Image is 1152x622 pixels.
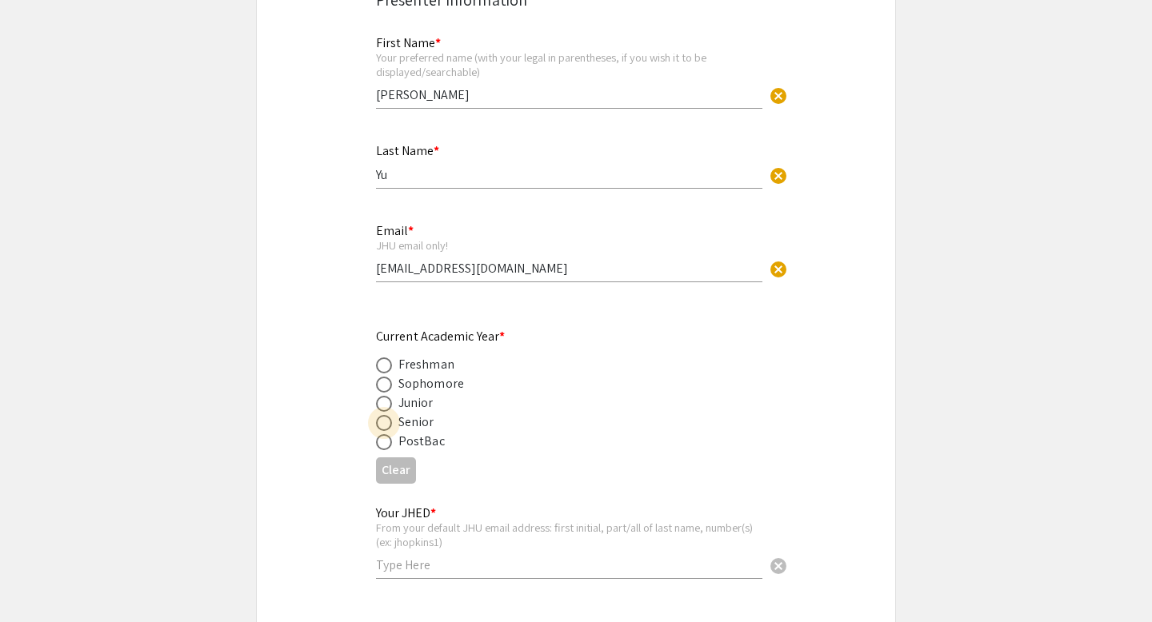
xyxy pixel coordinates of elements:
div: Your preferred name (with your legal in parentheses, if you wish it to be displayed/searchable) [376,50,762,78]
span: cancel [769,260,788,279]
input: Type Here [376,260,762,277]
span: cancel [769,166,788,185]
mat-label: Current Academic Year [376,328,505,345]
div: JHU email only! [376,238,762,253]
button: Clear [376,457,416,484]
mat-label: First Name [376,34,441,51]
iframe: Chat [12,550,68,610]
button: Clear [762,253,794,285]
div: PostBac [398,432,445,451]
input: Type Here [376,166,762,183]
mat-label: Email [376,222,414,239]
div: Sophomore [398,374,464,393]
input: Type Here [376,86,762,103]
div: Junior [398,393,434,413]
div: From your default JHU email address: first initial, part/all of last name, number(s) (ex: jhopkins1) [376,520,762,548]
mat-label: Your JHED [376,504,436,521]
div: Senior [398,413,434,432]
mat-label: Last Name [376,142,439,159]
button: Clear [762,158,794,190]
input: Type Here [376,556,762,573]
button: Clear [762,78,794,110]
span: cancel [769,556,788,576]
div: Freshman [398,355,454,374]
span: cancel [769,86,788,106]
button: Clear [762,549,794,581]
